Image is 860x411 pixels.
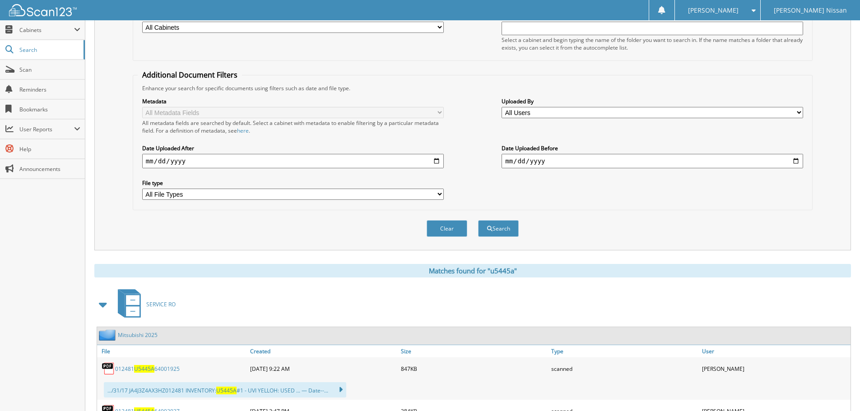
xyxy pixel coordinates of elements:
[19,145,80,153] span: Help
[237,127,249,134] a: here
[19,165,80,173] span: Announcements
[19,26,74,34] span: Cabinets
[774,8,847,13] span: [PERSON_NAME] Nissan
[19,125,74,133] span: User Reports
[142,154,444,168] input: start
[549,360,700,378] div: scanned
[478,220,519,237] button: Search
[248,345,399,357] a: Created
[549,345,700,357] a: Type
[142,179,444,187] label: File type
[19,106,80,113] span: Bookmarks
[502,97,803,105] label: Uploaded By
[138,70,242,80] legend: Additional Document Filters
[94,264,851,277] div: Matches found for "u5445a"
[502,144,803,152] label: Date Uploaded Before
[102,362,115,375] img: PDF.png
[146,300,176,308] span: SERVICE RO
[142,119,444,134] div: All metadata fields are searched by default. Select a cabinet with metadata to enable filtering b...
[688,8,739,13] span: [PERSON_NAME]
[248,360,399,378] div: [DATE] 9:22 AM
[502,36,803,51] div: Select a cabinet and begin typing the name of the folder you want to search in. If the name match...
[399,345,549,357] a: Size
[104,382,346,397] div: .../31/17 JA4J3Z4AX3HZ012481 INVENTORY: #1 - UVI YELLOH: USED ... — Date--...
[19,66,80,74] span: Scan
[142,97,444,105] label: Metadata
[134,365,154,373] span: U5445A
[115,365,180,373] a: 012481U5445A64001925
[142,144,444,152] label: Date Uploaded After
[99,329,118,341] img: folder2.png
[502,154,803,168] input: end
[19,86,80,93] span: Reminders
[427,220,467,237] button: Clear
[216,387,237,394] span: U5445A
[118,331,158,339] a: Mitsubishi 2025
[112,286,176,322] a: SERVICE RO
[138,84,808,92] div: Enhance your search for specific documents using filters such as date and file type.
[19,46,79,54] span: Search
[9,4,77,16] img: scan123-logo-white.svg
[700,360,851,378] div: [PERSON_NAME]
[815,368,860,411] iframe: Chat Widget
[700,345,851,357] a: User
[97,345,248,357] a: File
[399,360,549,378] div: 847KB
